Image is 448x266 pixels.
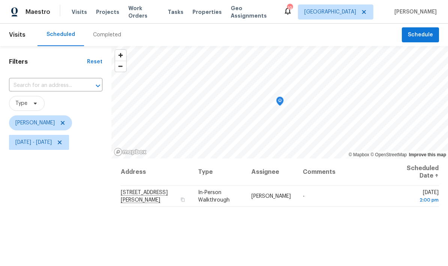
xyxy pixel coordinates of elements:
[9,58,87,66] h1: Filters
[192,158,245,186] th: Type
[115,50,126,61] button: Zoom in
[179,196,186,203] button: Copy Address
[402,27,439,43] button: Schedule
[47,31,75,38] div: Scheduled
[391,8,437,16] span: [PERSON_NAME]
[15,139,52,146] span: [DATE] - [DATE]
[408,30,433,40] span: Schedule
[287,4,292,12] div: 19
[198,190,230,203] span: In-Person Walkthrough
[9,80,81,91] input: Search for an address...
[398,190,439,204] span: [DATE]
[297,158,392,186] th: Comments
[87,58,102,66] div: Reset
[245,158,297,186] th: Assignee
[72,8,87,16] span: Visits
[370,152,407,157] a: OpenStreetMap
[168,9,183,15] span: Tasks
[398,196,439,204] div: 2:00 pm
[276,97,284,108] div: Map marker
[128,4,159,19] span: Work Orders
[231,4,274,19] span: Geo Assignments
[392,158,439,186] th: Scheduled Date ↑
[251,194,291,199] span: [PERSON_NAME]
[93,31,121,39] div: Completed
[9,27,26,43] span: Visits
[15,100,27,107] span: Type
[349,152,369,157] a: Mapbox
[115,61,126,72] button: Zoom out
[114,148,147,156] a: Mapbox homepage
[304,8,356,16] span: [GEOGRAPHIC_DATA]
[26,8,50,16] span: Maestro
[93,81,103,91] button: Open
[303,194,305,199] span: -
[15,119,55,127] span: [PERSON_NAME]
[409,152,446,157] a: Improve this map
[120,158,192,186] th: Address
[192,8,222,16] span: Properties
[96,8,119,16] span: Projects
